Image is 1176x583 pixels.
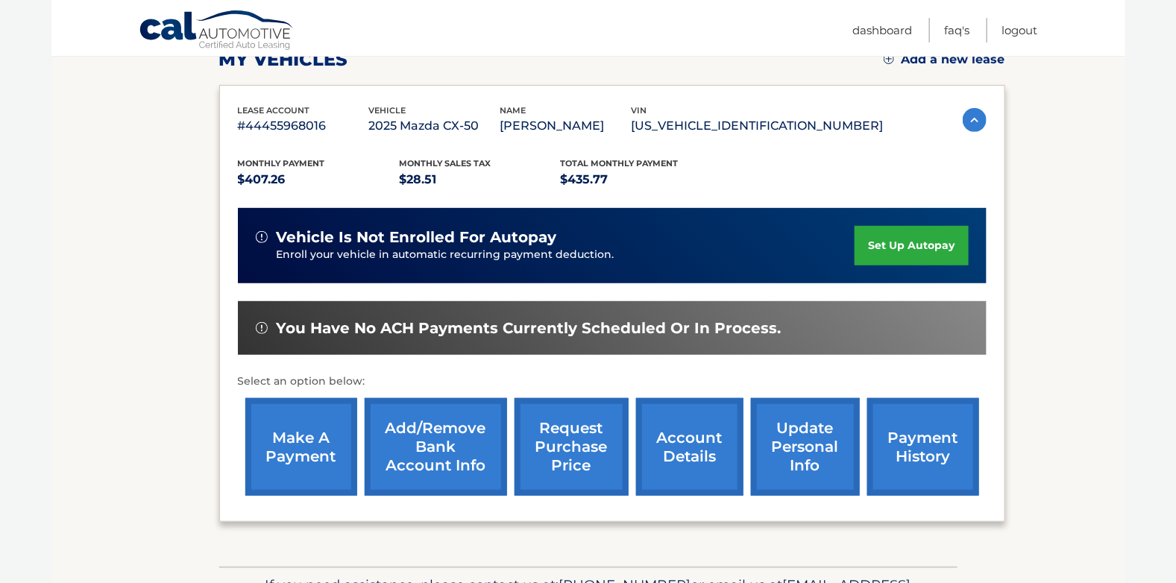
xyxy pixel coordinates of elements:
span: vehicle [369,105,406,116]
p: #44455968016 [238,116,369,136]
span: Monthly sales Tax [399,158,491,168]
a: payment history [867,398,979,496]
a: request purchase price [515,398,629,496]
span: vehicle is not enrolled for autopay [277,228,557,247]
p: $28.51 [399,169,561,190]
a: Add/Remove bank account info [365,398,507,496]
a: update personal info [751,398,860,496]
span: Total Monthly Payment [561,158,679,168]
img: alert-white.svg [256,322,268,334]
span: name [500,105,526,116]
p: [US_VEHICLE_IDENTIFICATION_NUMBER] [632,116,884,136]
a: Logout [1002,18,1038,42]
p: $435.77 [561,169,723,190]
a: Cal Automotive [139,10,295,53]
img: accordion-active.svg [963,108,987,132]
a: Dashboard [853,18,913,42]
p: Select an option below: [238,373,987,391]
span: Monthly Payment [238,158,325,168]
p: 2025 Mazda CX-50 [369,116,500,136]
span: vin [632,105,647,116]
h2: my vehicles [219,48,348,71]
p: $407.26 [238,169,400,190]
img: add.svg [884,54,894,64]
a: make a payment [245,398,357,496]
span: lease account [238,105,310,116]
a: Add a new lease [884,52,1005,67]
p: Enroll your vehicle in automatic recurring payment deduction. [277,247,855,263]
p: [PERSON_NAME] [500,116,632,136]
a: account details [636,398,743,496]
a: set up autopay [855,226,968,265]
a: FAQ's [945,18,970,42]
span: You have no ACH payments currently scheduled or in process. [277,319,782,338]
img: alert-white.svg [256,231,268,243]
